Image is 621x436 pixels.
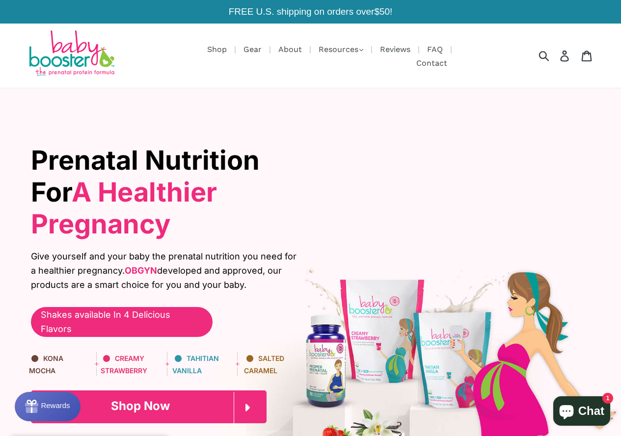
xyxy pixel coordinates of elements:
span: KONA Mocha [29,354,63,374]
span: Shop Now [111,399,170,413]
span: $ [374,6,379,17]
a: Contact [411,57,452,69]
span: Salted Caramel [244,354,284,374]
b: OBGYN [125,265,157,276]
span: Prenatal Nutrition For [31,144,260,240]
a: About [273,43,307,55]
input: Search [542,45,569,66]
span: Creamy Strawberry [101,354,147,374]
a: Shop [202,43,232,55]
button: Resources [314,42,368,57]
span: Tahitian Vanilla [172,354,219,374]
a: Shop Now [31,390,267,423]
a: Gear [239,43,267,55]
span: Rewards [26,9,55,18]
span: Shakes available In 4 Delicious Flavors [41,308,203,336]
a: FAQ [422,43,448,55]
span: Give yourself and your baby the prenatal nutrition you need for a healthier pregnancy. developed ... [31,250,303,292]
inbox-online-store-chat: Shopify online store chat [550,396,613,428]
button: Rewards [15,392,81,421]
span: 50 [379,6,390,17]
a: Reviews [375,43,415,55]
span: A Healthier Pregnancy [31,176,217,240]
img: Baby Booster Prenatal Protein Supplements [27,30,115,78]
